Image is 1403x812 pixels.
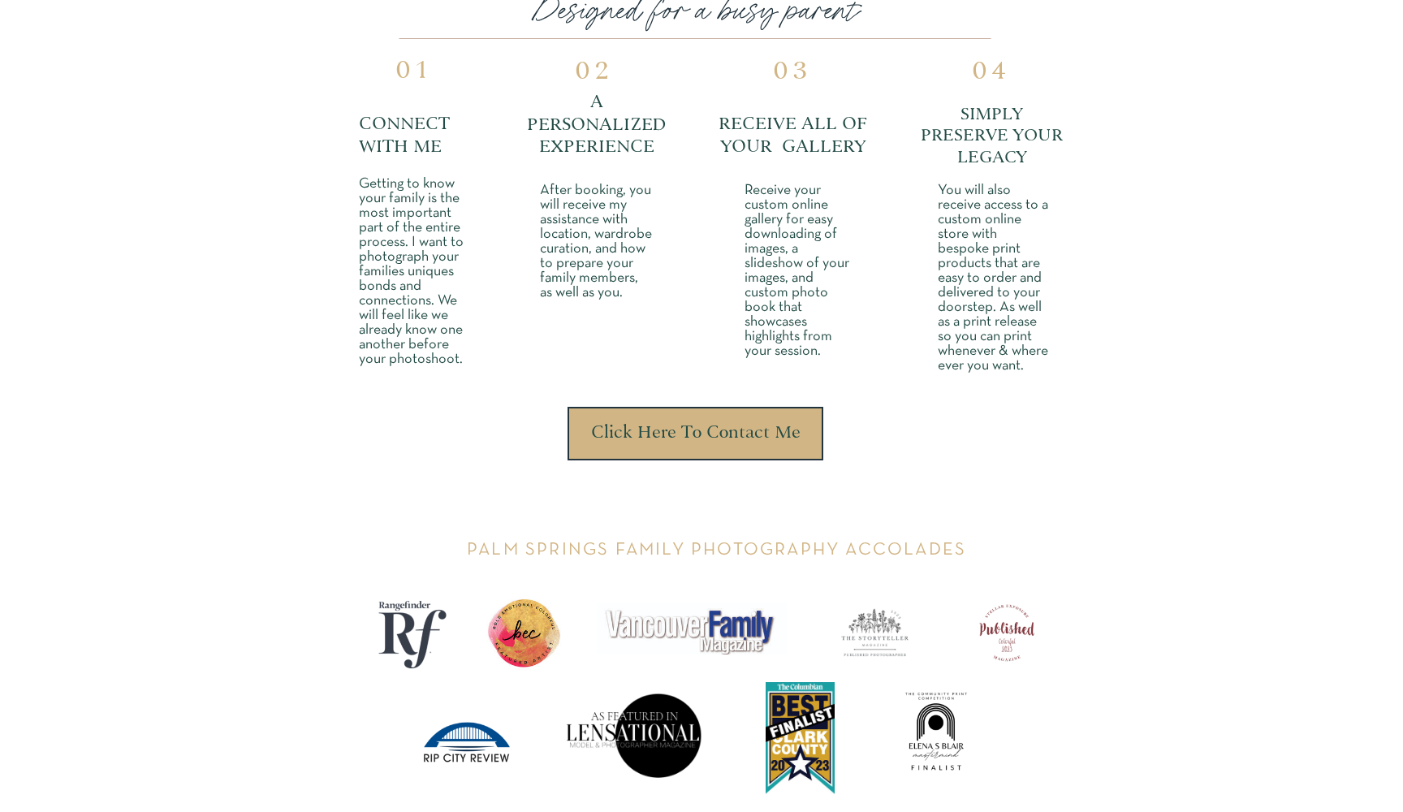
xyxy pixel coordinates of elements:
[467,540,977,564] h2: PALM SPRINGS FAMILY PHOTOGRAPHY ACCOLADES
[771,56,815,80] p: 03
[520,92,672,158] p: A PERSONALIZED EXPERIENCE
[389,55,440,80] p: 01
[359,177,471,363] p: Getting to know your family is the most important part of the entire process. I want to photograp...
[359,114,461,158] p: CONNECT WITH ME
[745,184,857,357] p: Receive your custom online gallery for easy downloading of images, a slideshow of your images, an...
[717,114,869,158] p: RECEIVE ALL OF YOUR GALLERY
[571,56,618,80] p: 02
[969,56,1014,80] p: 04
[916,105,1068,167] p: SIMPLY PRESERVE YOUR LEGACY
[540,184,652,325] p: After booking, you will receive my assistance with location, wardrobe curation, and how to prepar...
[938,184,1050,330] p: You will also receive access to a custom online store with bespoke print products that are easy t...
[587,424,804,444] a: Click Here To Contact Me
